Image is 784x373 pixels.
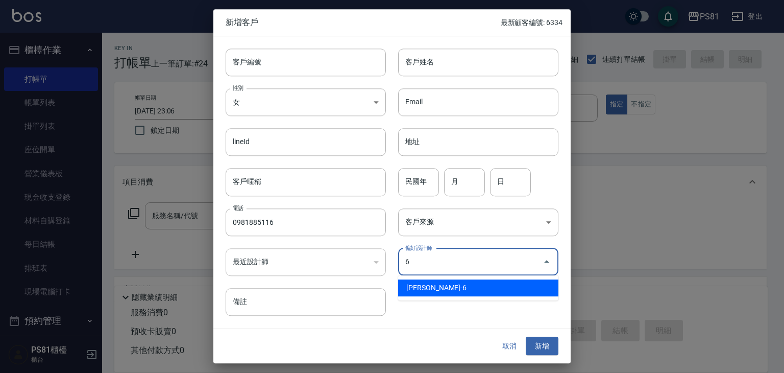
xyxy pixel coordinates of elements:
li: [PERSON_NAME]-6 [398,279,558,296]
span: 新增客戶 [226,17,501,28]
button: 取消 [493,337,526,356]
label: 性別 [233,84,243,91]
button: 新增 [526,337,558,356]
div: 女 [226,88,386,116]
p: 最新顧客編號: 6334 [501,17,562,28]
label: 偏好設計師 [405,244,432,251]
button: Close [538,254,555,270]
label: 電話 [233,204,243,212]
